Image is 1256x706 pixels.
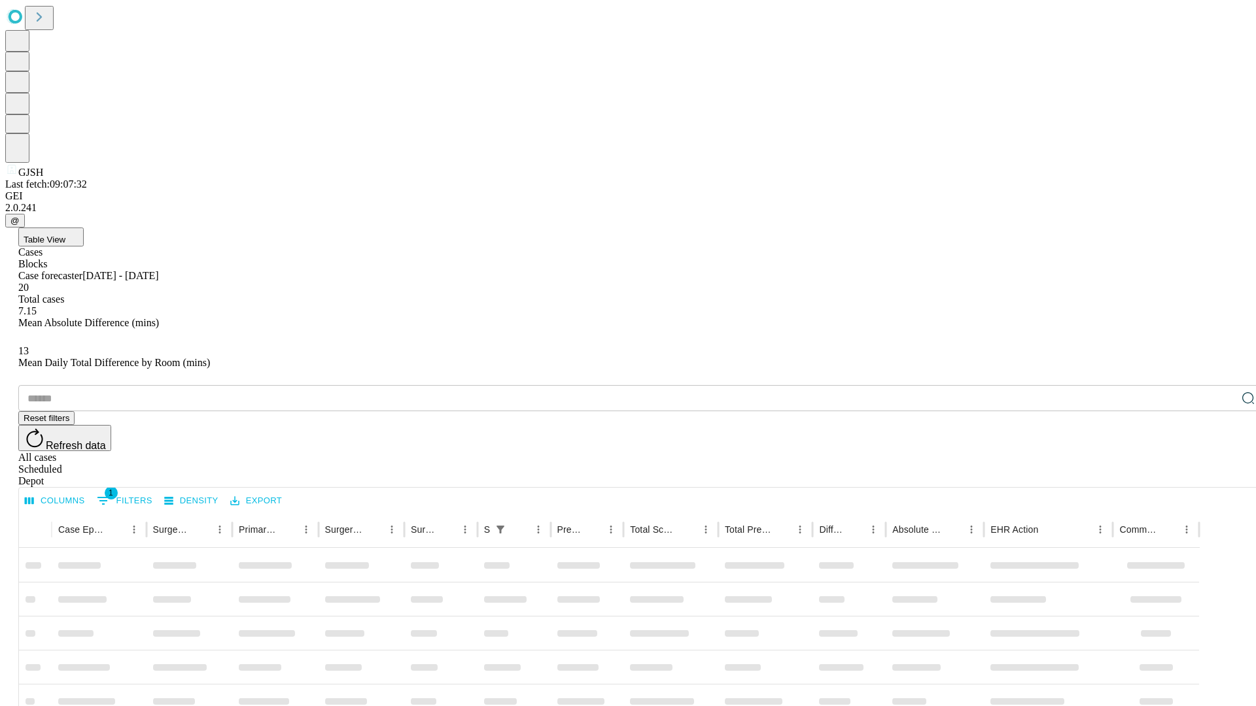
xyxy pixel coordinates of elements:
button: Menu [1177,520,1196,539]
span: Last fetch: 09:07:32 [5,178,87,190]
button: Menu [456,520,474,539]
button: Menu [529,520,548,539]
button: Menu [962,520,981,539]
span: 13 [18,345,29,356]
span: 7.15 [18,305,37,316]
div: Difference [819,524,845,535]
button: Menu [125,520,143,539]
button: Export [227,491,285,511]
span: Mean Daily Total Difference by Room (mins) [18,357,210,368]
button: Sort [107,520,125,539]
span: Refresh data [46,440,106,451]
span: GJSH [18,167,43,178]
button: Table View [18,227,84,246]
button: Sort [1039,520,1058,539]
button: Sort [279,520,297,539]
button: Sort [678,520,697,539]
button: Sort [846,520,864,539]
div: Scheduled In Room Duration [484,524,490,535]
span: Total cases [18,294,64,305]
div: Total Scheduled Duration [630,524,677,535]
div: Primary Service [239,524,277,535]
button: Sort [511,520,529,539]
button: @ [5,214,25,227]
button: Menu [791,520,809,539]
span: Reset filters [24,413,69,423]
button: Refresh data [18,425,111,451]
div: Case Epic Id [58,524,105,535]
span: Case forecaster [18,270,82,281]
span: [DATE] - [DATE] [82,270,158,281]
button: Sort [944,520,962,539]
button: Sort [1159,520,1177,539]
button: Menu [602,520,620,539]
button: Menu [211,520,229,539]
button: Select columns [22,491,88,511]
button: Sort [438,520,456,539]
div: Comments [1119,524,1157,535]
button: Menu [864,520,882,539]
button: Sort [192,520,211,539]
div: Surgeon Name [153,524,191,535]
div: 1 active filter [491,520,510,539]
span: Table View [24,235,65,244]
div: EHR Action [990,524,1038,535]
div: Absolute Difference [892,524,943,535]
button: Sort [364,520,383,539]
span: 20 [18,282,29,293]
span: @ [10,216,20,226]
button: Menu [297,520,315,539]
div: Surgery Date [411,524,436,535]
div: 2.0.241 [5,202,1251,214]
div: GEI [5,190,1251,202]
div: Predicted In Room Duration [557,524,583,535]
div: Total Predicted Duration [725,524,772,535]
button: Density [161,491,222,511]
button: Show filters [491,520,510,539]
button: Menu [383,520,401,539]
button: Sort [773,520,791,539]
div: Surgery Name [325,524,363,535]
span: Mean Absolute Difference (mins) [18,317,159,328]
button: Menu [1091,520,1109,539]
button: Reset filters [18,411,75,425]
button: Menu [697,520,715,539]
button: Sort [584,520,602,539]
button: Show filters [94,490,156,511]
span: 1 [105,486,118,499]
